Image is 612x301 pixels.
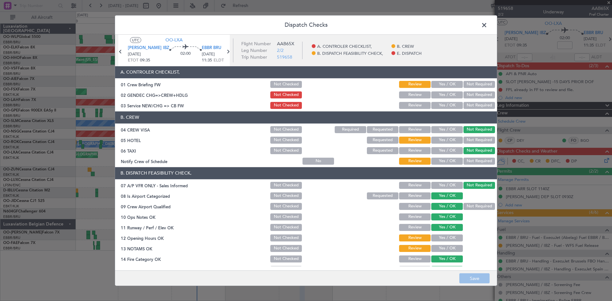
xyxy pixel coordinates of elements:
[463,81,495,88] button: Not Required
[115,15,497,34] header: Dispatch Checks
[463,182,495,189] button: Not Required
[463,91,495,98] button: Not Required
[463,147,495,154] button: Not Required
[463,203,495,210] button: Not Required
[463,137,495,144] button: Not Required
[463,126,495,133] button: Not Required
[463,158,495,165] button: Not Required
[463,102,495,109] button: Not Required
